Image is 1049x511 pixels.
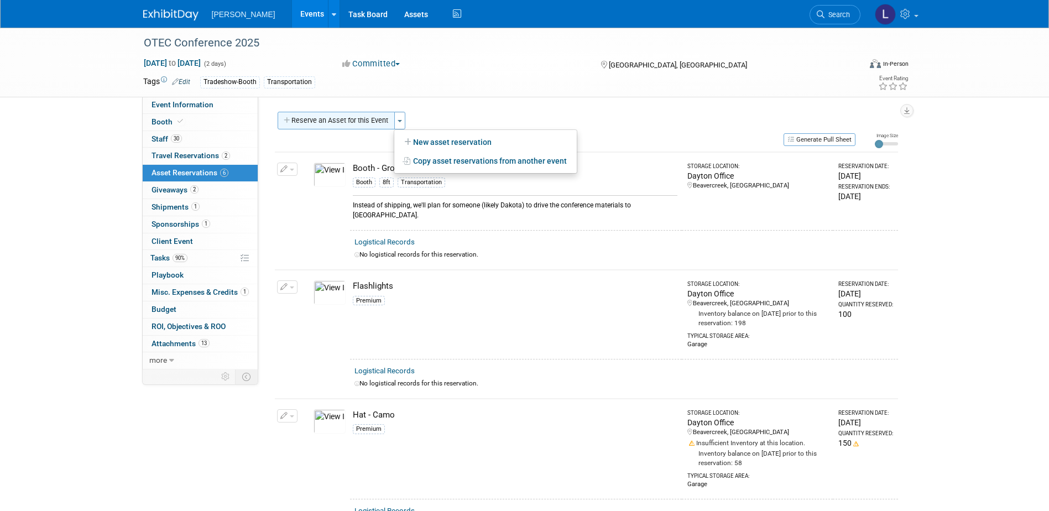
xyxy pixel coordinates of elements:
[687,288,829,299] div: Dayton Office
[264,76,315,88] div: Transportation
[143,199,258,216] a: Shipments1
[143,148,258,164] a: Travel Reservations2
[838,409,893,417] div: Reservation Date:
[140,33,844,53] div: OTEC Conference 2025
[152,220,210,228] span: Sponsorships
[314,280,346,305] img: View Images
[398,178,445,187] div: Transportation
[200,76,260,88] div: Tradeshow-Booth
[172,78,190,86] a: Edit
[379,178,394,187] div: 8ft
[152,339,210,348] span: Attachments
[687,170,829,181] div: Dayton Office
[838,437,893,449] div: 150
[687,181,829,190] div: Beavercreek, [GEOGRAPHIC_DATA]
[870,59,881,68] img: Format-Inperson.png
[838,417,893,428] div: [DATE]
[152,305,176,314] span: Budget
[152,117,185,126] span: Booth
[314,163,346,187] img: View Images
[152,288,249,296] span: Misc. Expenses & Credits
[143,301,258,318] a: Budget
[143,336,258,352] a: Attachments13
[810,5,860,24] a: Search
[338,58,404,70] button: Committed
[838,170,893,181] div: [DATE]
[838,301,893,309] div: Quantity Reserved:
[152,100,213,109] span: Event Information
[143,58,201,68] span: [DATE] [DATE]
[838,191,893,202] div: [DATE]
[687,468,829,480] div: Typical Storage Area:
[353,409,677,421] div: Hat - Camo
[838,280,893,288] div: Reservation Date:
[838,309,893,320] div: 100
[152,270,184,279] span: Playbook
[202,220,210,228] span: 1
[687,340,829,349] div: Garage
[687,308,829,328] div: Inventory balance on [DATE] prior to this reservation: 198
[353,195,677,220] div: Instead of shipping, we'll plan for someone (likely Dakota) to drive the conference materials to ...
[143,165,258,181] a: Asset Reservations6
[795,58,909,74] div: Event Format
[167,59,178,67] span: to
[152,151,230,160] span: Travel Reservations
[152,237,193,246] span: Client Event
[222,152,230,160] span: 2
[353,424,385,434] div: Premium
[687,409,829,417] div: Storage Location:
[143,267,258,284] a: Playbook
[609,61,747,69] span: [GEOGRAPHIC_DATA], [GEOGRAPHIC_DATA]
[353,296,385,306] div: Premium
[278,112,395,129] button: Reserve an Asset for this Event
[152,185,199,194] span: Giveaways
[143,352,258,369] a: more
[353,163,677,174] div: Booth - Growing to Move You Forward
[143,182,258,199] a: Giveaways2
[353,280,677,292] div: Flashlights
[203,60,226,67] span: (2 days)
[838,183,893,191] div: Reservation Ends:
[143,114,258,131] a: Booth
[143,319,258,335] a: ROI, Objectives & ROO
[875,132,898,139] div: Image Size
[152,202,200,211] span: Shipments
[687,437,829,448] div: Insufficient Inventory at this location.
[143,250,258,267] a: Tasks90%
[143,233,258,250] a: Client Event
[878,76,908,81] div: Event Rating
[143,216,258,233] a: Sponsorships1
[687,448,829,468] div: Inventory balance on [DATE] prior to this reservation: 58
[314,409,346,434] img: View Images
[143,76,190,88] td: Tags
[173,254,187,262] span: 90%
[354,238,415,246] a: Logistical Records
[152,134,182,143] span: Staff
[354,379,894,388] div: No logistical records for this reservation.
[394,133,577,152] a: New asset reservation
[687,280,829,288] div: Storage Location:
[178,118,183,124] i: Booth reservation complete
[220,169,228,177] span: 6
[354,250,894,259] div: No logistical records for this reservation.
[394,152,577,170] a: Copy asset reservations from another event
[149,356,167,364] span: more
[784,133,855,146] button: Generate Pull Sheet
[199,339,210,347] span: 13
[838,288,893,299] div: [DATE]
[875,4,896,25] img: Latice Spann
[212,10,275,19] span: [PERSON_NAME]
[687,299,829,308] div: Beavercreek, [GEOGRAPHIC_DATA]
[354,367,415,375] a: Logistical Records
[216,369,236,384] td: Personalize Event Tab Strip
[353,178,375,187] div: Booth
[241,288,249,296] span: 1
[152,168,228,177] span: Asset Reservations
[143,97,258,113] a: Event Information
[191,202,200,211] span: 1
[152,322,226,331] span: ROI, Objectives & ROO
[687,428,829,437] div: Beavercreek, [GEOGRAPHIC_DATA]
[838,163,893,170] div: Reservation Date:
[687,328,829,340] div: Typical Storage Area:
[143,9,199,20] img: ExhibitDay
